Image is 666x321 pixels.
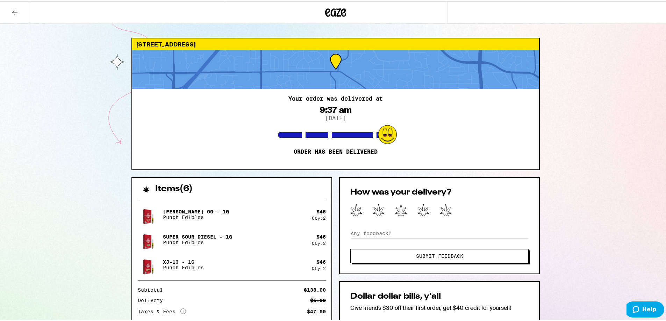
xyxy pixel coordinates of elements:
[316,233,326,238] div: $ 46
[350,248,529,262] button: Submit Feedback
[307,308,326,313] div: $47.00
[312,214,326,219] div: Qty: 2
[138,251,157,276] img: Punch Edibles - XJ-13 - 1g
[316,258,326,263] div: $ 46
[304,286,326,291] div: $138.00
[350,227,529,237] input: Any feedback?
[350,291,529,299] h2: Dollar dollar bills, y'all
[163,263,204,269] p: Punch Edibles
[416,252,463,257] span: Submit Feedback
[163,207,229,213] p: [PERSON_NAME] OG - 1g
[325,114,346,120] p: [DATE]
[312,240,326,244] div: Qty: 2
[138,226,157,251] img: Punch Edibles - Super Sour Diesel - 1g
[163,233,232,238] p: Super Sour Diesel - 1g
[163,213,229,219] p: Punch Edibles
[320,104,352,114] div: 9:37 am
[294,147,378,154] p: Order has been delivered
[350,187,529,195] h2: How was your delivery?
[288,95,383,100] h2: Your order was delivered at
[138,286,168,291] div: Subtotal
[626,300,664,318] iframe: Opens a widget where you can find more information
[163,258,204,263] p: XJ-13 - 1g
[312,265,326,269] div: Qty: 2
[350,303,529,310] p: Give friends $30 off their first order, get $40 credit for yourself!
[138,297,168,301] div: Delivery
[138,307,186,313] div: Taxes & Fees
[155,183,193,192] h2: Items ( 6 )
[310,297,326,301] div: $5.00
[132,37,539,49] div: [STREET_ADDRESS]
[138,200,157,226] img: Punch Edibles - King Louie XII OG - 1g
[316,207,326,213] div: $ 46
[163,238,232,244] p: Punch Edibles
